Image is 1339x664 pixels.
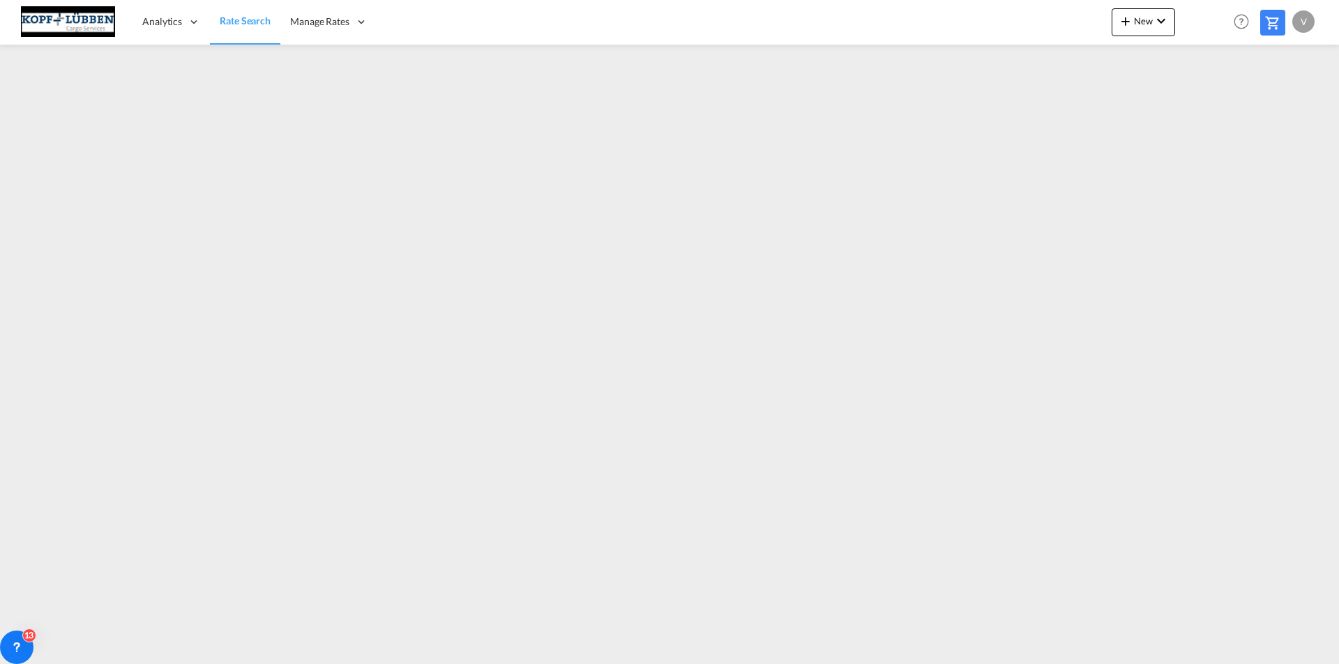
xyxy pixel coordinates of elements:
[290,15,349,29] span: Manage Rates
[1292,10,1315,33] div: v
[1117,15,1170,26] span: New
[220,15,271,26] span: Rate Search
[1153,13,1170,29] md-icon: icon-chevron-down
[142,15,182,29] span: Analytics
[1112,8,1175,36] button: icon-plus 400-fgNewicon-chevron-down
[1117,13,1134,29] md-icon: icon-plus 400-fg
[1230,10,1253,33] span: Help
[1230,10,1260,35] div: Help
[21,6,115,38] img: 25cf3bb0aafc11ee9c4fdbd399af7748.JPG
